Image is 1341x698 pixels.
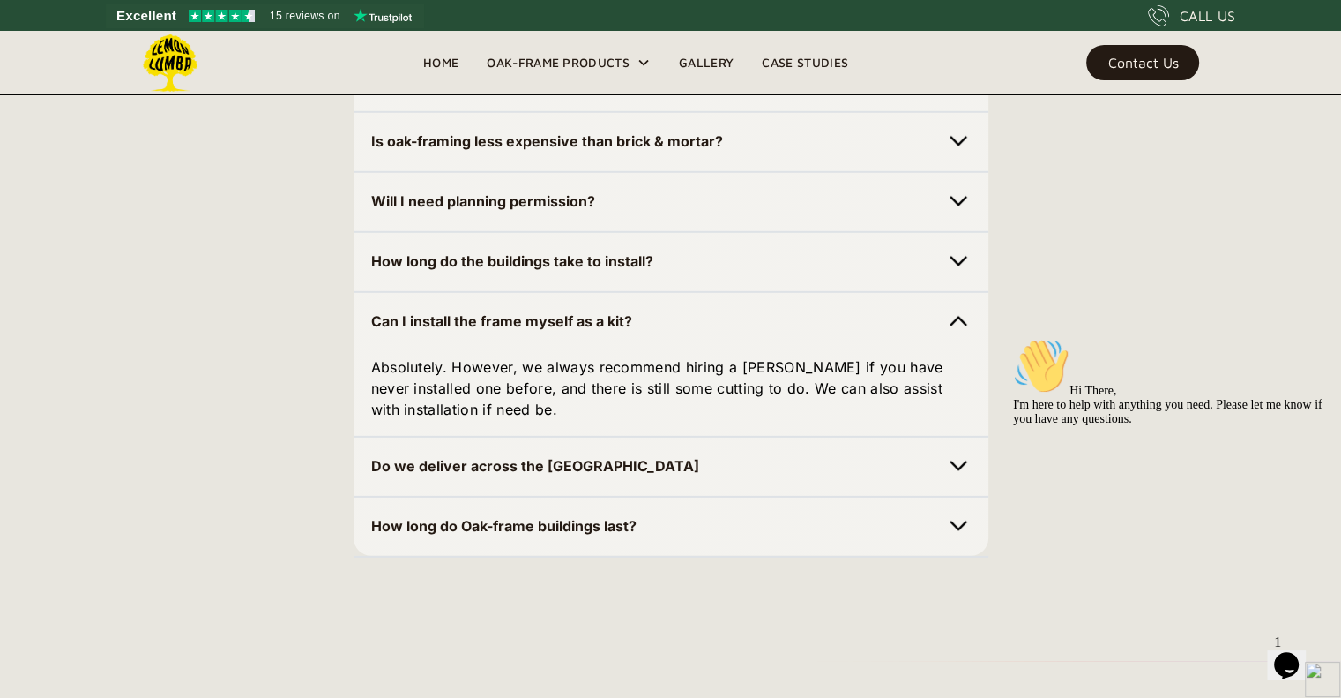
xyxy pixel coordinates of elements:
span: 15 reviews on [270,5,340,26]
div: Contact Us [1107,56,1178,69]
iframe: chat widget [1267,627,1323,680]
strong: Is oak-framing less expensive than brick & mortar? [371,132,723,150]
a: Gallery [665,49,748,76]
a: Case Studies [748,49,862,76]
img: Trustpilot logo [354,9,412,23]
div: Oak-Frame Products [473,31,665,94]
img: Chevron [946,309,971,334]
strong: Can I install the frame myself as a kit? [371,312,632,330]
div: 👋Hi There,I'm here to help with anything you need. Please let me know if you have any questions. [7,7,324,95]
img: :wave: [7,7,63,64]
strong: How long do the buildings take to install? [371,252,653,270]
img: Chevron [946,249,971,274]
a: CALL US [1148,5,1235,26]
img: Chevron [946,514,971,538]
a: Contact Us [1086,45,1199,80]
img: Chevron [946,189,971,214]
div: CALL US [1180,5,1235,26]
span: Hi There, I'm here to help with anything you need. Please let me know if you have any questions. [7,53,317,94]
strong: How long do Oak-frame buildings last? [371,517,637,535]
img: Chevron [946,129,971,154]
span: Excellent [116,5,176,26]
p: Absolutely. However, we always recommend hiring a [PERSON_NAME] if you have never installed one b... [371,357,971,420]
a: See Lemon Lumba reviews on Trustpilot [106,4,424,28]
a: Home [409,49,473,76]
img: Trustpilot 4.5 stars [189,10,255,22]
div: Oak-Frame Products [487,52,630,73]
strong: Do we deliver across the [GEOGRAPHIC_DATA] [371,457,699,475]
strong: Will I need planning permission? [371,192,595,210]
img: Chevron [946,454,971,478]
iframe: chat widget [1006,331,1323,619]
